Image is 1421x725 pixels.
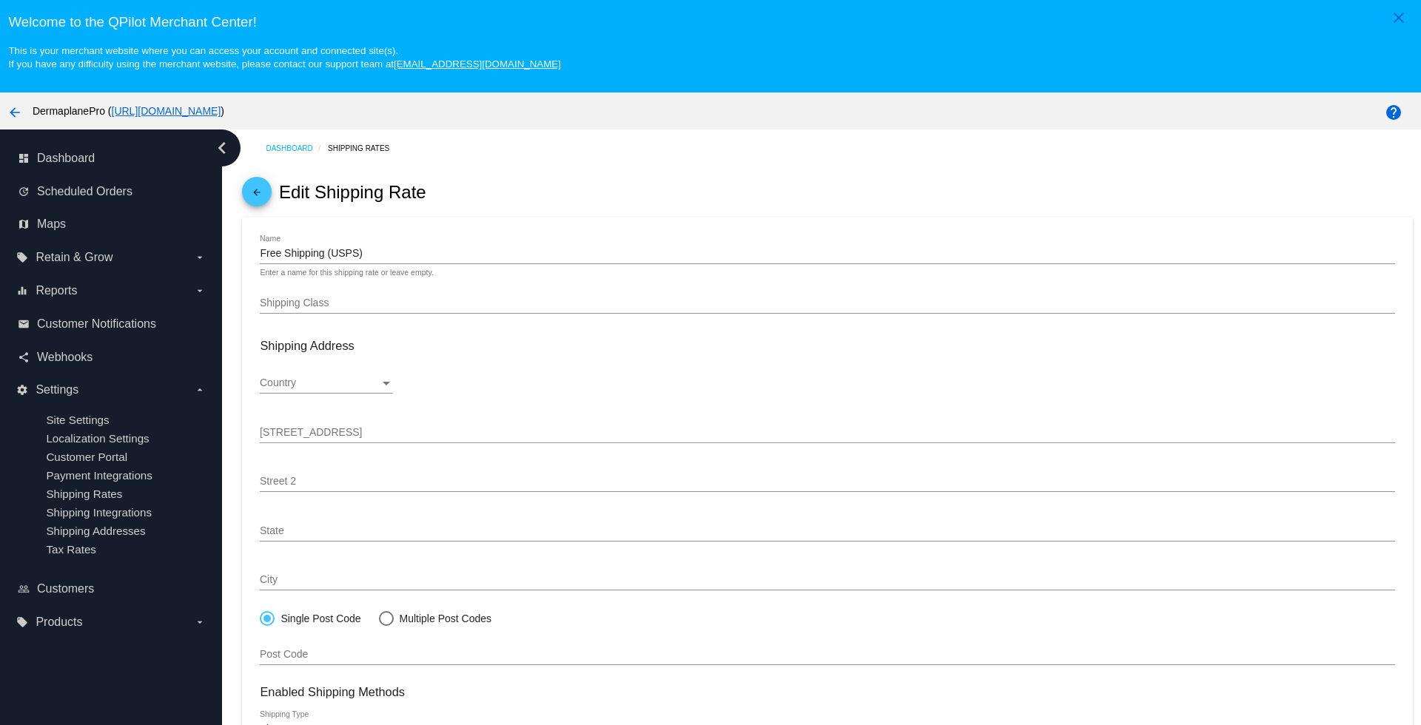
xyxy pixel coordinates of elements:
[194,616,206,628] i: arrow_drop_down
[37,185,132,198] span: Scheduled Orders
[248,187,266,205] mat-icon: arrow_back
[36,284,77,297] span: Reports
[18,583,30,595] i: people_outline
[260,339,1394,353] h3: Shipping Address
[46,543,96,556] a: Tax Rates
[18,152,30,164] i: dashboard
[210,136,234,160] i: chevron_left
[275,613,360,624] div: Single Post Code
[194,384,206,396] i: arrow_drop_down
[46,506,152,519] a: Shipping Integrations
[46,469,152,482] a: Payment Integrations
[260,525,1394,537] input: State
[46,525,145,537] a: Shipping Addresses
[18,218,30,230] i: map
[18,351,30,363] i: share
[37,217,66,231] span: Maps
[266,137,328,160] a: Dashboard
[194,252,206,263] i: arrow_drop_down
[394,58,561,70] a: [EMAIL_ADDRESS][DOMAIN_NAME]
[260,248,1394,260] input: Name
[46,451,127,463] a: Customer Portal
[260,476,1394,488] input: Street 2
[260,649,1394,661] input: Post Code
[18,212,206,236] a: map Maps
[37,317,156,331] span: Customer Notifications
[46,414,109,426] a: Site Settings
[279,182,426,203] h2: Edit Shipping Rate
[36,616,82,629] span: Products
[6,104,24,121] mat-icon: arrow_back
[8,45,560,70] small: This is your merchant website where you can access your account and connected site(s). If you hav...
[112,105,221,117] a: [URL][DOMAIN_NAME]
[260,377,393,389] mat-select: Country
[36,251,112,264] span: Retain & Grow
[260,685,1394,699] h3: Enabled Shipping Methods
[16,285,28,297] i: equalizer
[18,180,206,203] a: update Scheduled Orders
[37,152,95,165] span: Dashboard
[46,488,122,500] a: Shipping Rates
[394,613,492,624] div: Multiple Post Codes
[18,146,206,170] a: dashboard Dashboard
[260,427,1394,439] input: Street 1
[37,351,93,364] span: Webhooks
[1390,9,1408,27] mat-icon: close
[16,616,28,628] i: local_offer
[194,285,206,297] i: arrow_drop_down
[18,312,206,336] a: email Customer Notifications
[33,105,224,117] span: DermaplanePro ( )
[36,383,78,397] span: Settings
[18,577,206,601] a: people_outline Customers
[46,432,149,445] a: Localization Settings
[260,269,433,277] div: Enter a name for this shipping rate or leave empty.
[1385,104,1402,121] mat-icon: help
[37,582,94,596] span: Customers
[260,377,296,388] span: Country
[16,384,28,396] i: settings
[16,252,28,263] i: local_offer
[18,186,30,198] i: update
[8,14,1412,30] h3: Welcome to the QPilot Merchant Center!
[18,318,30,330] i: email
[18,345,206,369] a: share Webhooks
[260,574,1394,586] input: City
[260,297,1394,309] input: Shipping Class
[328,137,403,160] a: Shipping Rates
